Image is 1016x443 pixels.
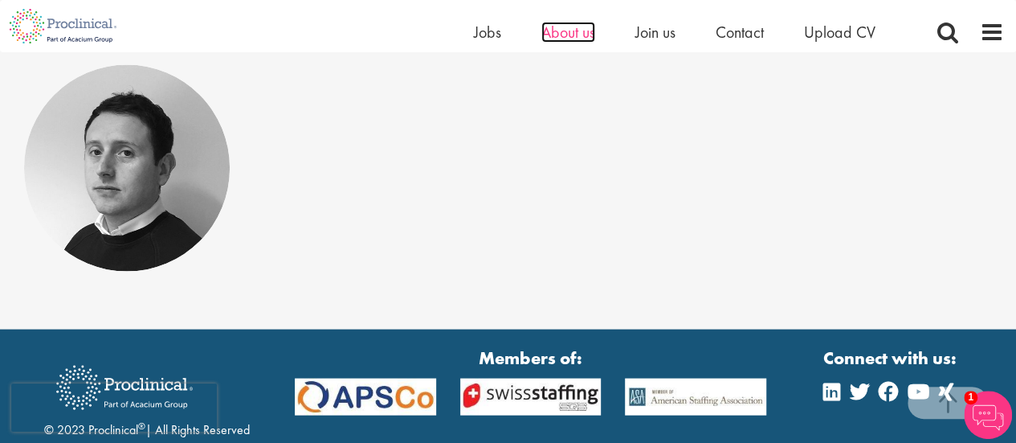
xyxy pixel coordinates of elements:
[44,355,205,421] img: Proclinical Recruitment
[448,379,614,416] img: APSCo
[295,346,767,371] strong: Members of:
[964,391,977,404] span: 1
[804,22,875,43] a: Upload CV
[541,22,595,43] a: About us
[613,379,778,416] img: APSCo
[635,22,675,43] a: Join us
[283,379,448,416] img: APSCo
[823,346,960,371] strong: Connect with us:
[964,391,1012,439] img: Chatbot
[716,22,764,43] a: Contact
[44,354,250,440] div: © 2023 Proclinical | All Rights Reserved
[474,22,501,43] a: Jobs
[11,384,217,432] iframe: reCAPTCHA
[138,420,145,433] sup: ®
